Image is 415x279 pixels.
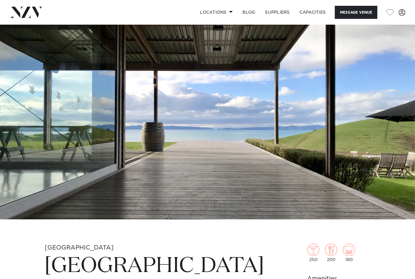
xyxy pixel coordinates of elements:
[10,7,43,18] img: nzv-logo.png
[307,244,319,262] div: 250
[343,244,355,262] div: 180
[307,244,319,256] img: cocktail.png
[295,6,331,19] a: Capacities
[238,6,260,19] a: BLOG
[343,244,355,256] img: theatre.png
[260,6,294,19] a: SUPPLIERS
[45,245,114,251] small: [GEOGRAPHIC_DATA]
[195,6,238,19] a: Locations
[325,244,337,256] img: dining.png
[335,6,377,19] button: Message Venue
[325,244,337,262] div: 200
